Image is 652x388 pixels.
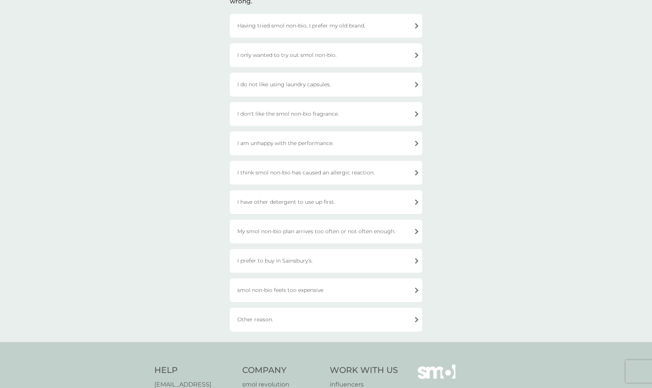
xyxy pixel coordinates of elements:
[230,308,422,331] div: Other reason.
[230,278,422,302] div: smol non-bio feels too expensive
[230,190,422,214] div: I have other detergent to use up first.
[230,102,422,126] div: I don't like the smol non-bio fragrance.
[230,131,422,155] div: I am unhappy with the performance.
[242,365,323,376] h4: Company
[330,365,398,376] h4: Work With Us
[154,365,235,376] h4: Help
[230,73,422,96] div: I do not like using laundry capsules.
[230,249,422,273] div: I prefer to buy in Sainsbury's.
[230,43,422,67] div: I only wanted to try out smol non-bio.
[230,14,422,38] div: Having tried smol non-bio, I prefer my old brand.
[230,220,422,243] div: My smol non-bio plan arrives too often or not often enough.
[230,161,422,185] div: I think smol non-bio has caused an allergic reaction.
